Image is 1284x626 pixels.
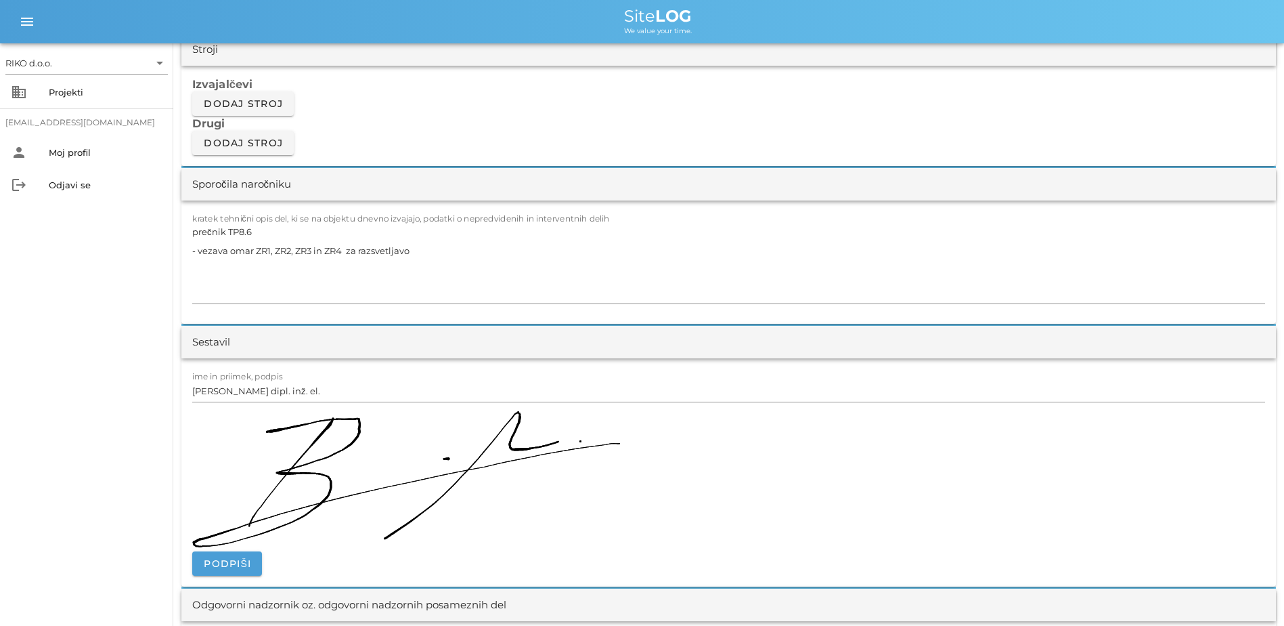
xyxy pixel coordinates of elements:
img: p9EBfWoxdtRskXRk9Zy83VRMwARMwARMwARMwgeYQ+H+QNKXMNUynWQAAAABJRU5ErkJggg== [192,411,620,547]
button: Dodaj stroj [192,91,294,116]
div: Stroji [192,42,218,58]
i: menu [19,14,35,30]
i: business [11,84,27,100]
button: Podpiši [192,551,262,576]
div: Projekti [49,87,162,98]
span: Podpiši [203,558,251,570]
div: Odjavi se [49,180,162,190]
iframe: Chat Widget [1090,480,1284,626]
div: Odgovorni nadzornik oz. odgovorni nadzornih posameznih del [192,598,506,613]
span: We value your time. [624,26,692,35]
i: person [11,144,27,161]
div: RIKO d.o.o. [5,52,168,74]
span: Dodaj stroj [203,137,283,149]
button: Dodaj stroj [192,131,294,155]
b: LOG [655,6,692,26]
div: Moj profil [49,147,162,158]
div: Sporočila naročniku [192,177,291,192]
div: RIKO d.o.o. [5,57,52,69]
h3: Izvajalčevi [192,77,1265,91]
span: Site [624,6,692,26]
h3: Drugi [192,116,1265,131]
i: logout [11,177,27,193]
div: Pripomoček za klepet [1090,480,1284,626]
label: ime in priimek, podpis [192,372,283,382]
label: kratek tehnični opis del, ki se na objektu dnevno izvajajo, podatki o nepredvidenih in interventn... [192,214,610,224]
i: arrow_drop_down [152,55,168,71]
span: Dodaj stroj [203,98,283,110]
div: Sestavil [192,335,230,350]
